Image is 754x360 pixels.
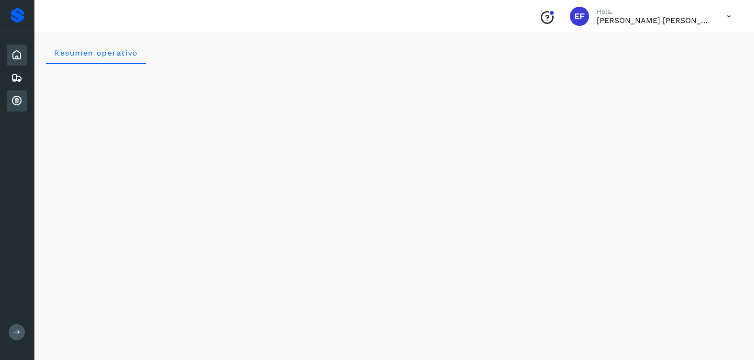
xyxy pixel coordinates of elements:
span: Resumen operativo [54,48,138,57]
p: Efren Fernando Millan Quiroz [597,16,711,25]
div: Inicio [7,45,27,66]
div: Embarques [7,67,27,89]
p: Hola, [597,8,711,16]
div: Cuentas por cobrar [7,90,27,112]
